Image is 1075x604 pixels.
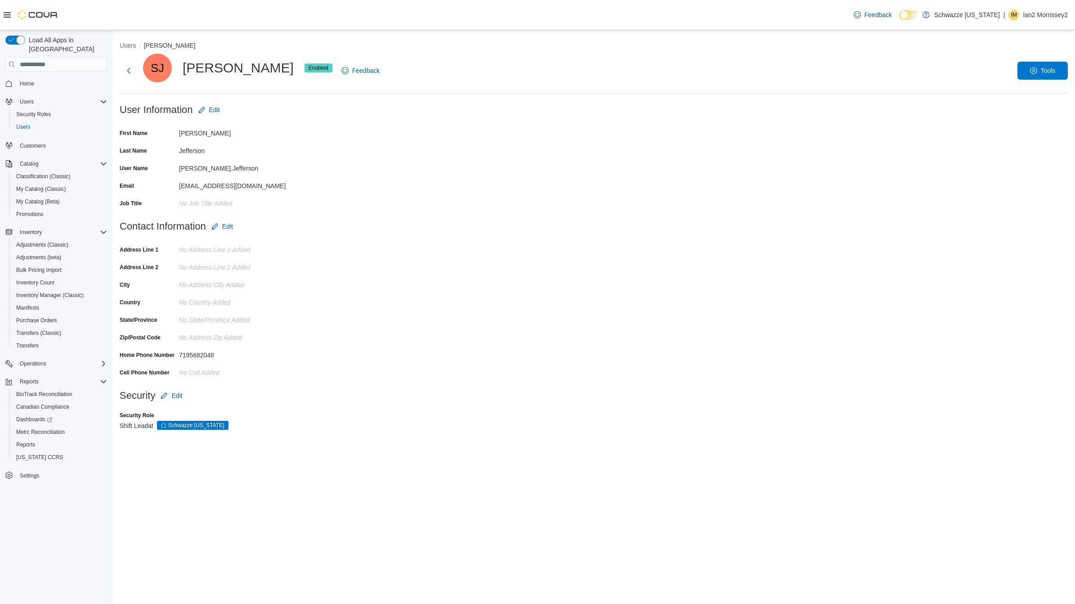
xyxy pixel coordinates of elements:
span: Bulk Pricing Import [13,265,107,275]
a: Adjustments (Classic) [13,239,72,250]
a: Bulk Pricing Import [13,265,65,275]
button: Bulk Pricing Import [9,264,111,276]
input: Dark Mode [899,10,918,20]
span: Inventory Count [16,279,54,286]
button: Inventory Manager (Classic) [9,289,111,302]
span: Canadian Compliance [13,401,107,412]
label: City [120,281,130,288]
a: Home [16,78,38,89]
h3: User Information [120,104,193,115]
a: Feedback [338,62,383,80]
button: Security Roles [9,108,111,121]
span: Security Roles [13,109,107,120]
nav: Complex example [5,73,107,505]
button: Users [9,121,111,133]
button: Metrc Reconciliation [9,426,111,438]
span: Customers [16,140,107,151]
span: My Catalog (Beta) [13,196,107,207]
span: Dashboards [13,414,107,425]
nav: An example of EuiBreadcrumbs [120,41,1068,52]
a: Purchase Orders [13,315,61,326]
span: Catalog [20,160,38,167]
span: SJ [151,54,164,82]
a: Classification (Classic) [13,171,74,182]
span: My Catalog (Classic) [16,185,66,193]
span: Adjustments (Classic) [13,239,107,250]
button: [PERSON_NAME] [144,42,196,49]
span: Canadian Compliance [16,403,69,410]
a: [US_STATE] CCRS [13,452,67,463]
span: Users [16,96,107,107]
span: Edit [209,105,220,114]
span: Inventory Manager (Classic) [16,292,84,299]
p: | [1003,9,1005,20]
button: Inventory [2,226,111,239]
span: Users [13,122,107,132]
span: Washington CCRS [13,452,107,463]
div: Sebastian Jefferson [143,54,172,82]
label: Last Name [120,147,147,154]
div: No Address City added [179,278,300,288]
button: Adjustments (beta) [9,251,111,264]
button: Tools [1017,62,1068,80]
span: Tools [1041,66,1056,75]
label: Email [120,182,134,189]
img: Cova [18,10,58,19]
span: Users [20,98,34,105]
a: Promotions [13,209,47,220]
a: Transfers [13,340,42,351]
a: Canadian Compliance [13,401,73,412]
span: Inventory Count [13,277,107,288]
div: [PERSON_NAME] [143,54,332,82]
button: Inventory [16,227,45,238]
button: Operations [2,357,111,370]
span: Purchase Orders [16,317,57,324]
a: BioTrack Reconciliation [13,389,76,400]
div: [PERSON_NAME].Jefferson [179,161,300,172]
span: Enabled [309,64,328,72]
span: Purchase Orders [13,315,107,326]
a: Security Roles [13,109,54,120]
button: Classification (Classic) [9,170,111,183]
span: Adjustments (beta) [13,252,107,263]
div: 7195682048 [179,348,300,359]
span: Settings [16,470,107,481]
button: My Catalog (Beta) [9,195,111,208]
label: Cell Phone Number [120,369,170,376]
div: [EMAIL_ADDRESS][DOMAIN_NAME] [179,179,300,189]
span: Classification (Classic) [13,171,107,182]
span: Adjustments (beta) [16,254,62,261]
label: Home Phone Number [120,352,175,359]
div: No Address Line 1 added [179,243,300,253]
button: Transfers (Classic) [9,327,111,339]
span: Feedback [352,66,380,75]
span: Load All Apps in [GEOGRAPHIC_DATA] [25,36,107,54]
p: Ian2 Morrissey2 [1023,9,1068,20]
span: Classification (Classic) [16,173,71,180]
span: Schwazze [US_STATE] [168,421,224,429]
button: Users [120,42,136,49]
a: Users [13,122,34,132]
label: Zip/Postal Code [120,334,161,341]
span: Edit [222,222,233,231]
button: Edit [208,217,237,235]
span: BioTrack Reconciliation [16,391,72,398]
label: User Name [120,165,148,172]
button: Manifests [9,302,111,314]
a: Inventory Count [13,277,58,288]
span: Reports [13,439,107,450]
button: Canadian Compliance [9,401,111,413]
div: No Job Title added [179,196,300,207]
label: Address Line 1 [120,246,158,253]
a: My Catalog (Beta) [13,196,63,207]
a: Reports [13,439,39,450]
span: Schwazze Colorado [157,421,228,430]
div: No Address Zip added [179,330,300,341]
button: Transfers [9,339,111,352]
span: Catalog [16,158,107,169]
label: State/Province [120,316,157,324]
span: Home [16,78,107,89]
a: Metrc Reconciliation [13,427,68,437]
a: Dashboards [9,413,111,426]
label: Job Title [120,200,142,207]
